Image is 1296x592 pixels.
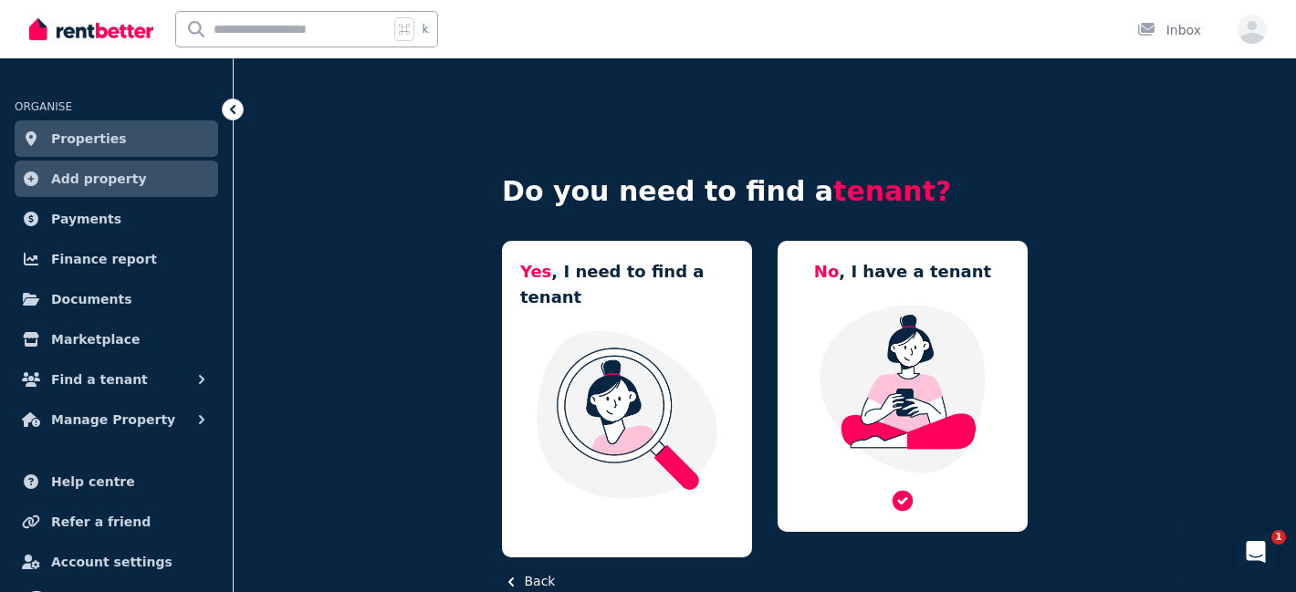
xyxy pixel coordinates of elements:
span: Help centre [51,471,135,493]
div: Inbox [1137,21,1201,39]
h5: , I have a tenant [814,259,991,285]
span: 1 [1271,530,1286,545]
span: ORGANISE [15,100,72,113]
span: Finance report [51,248,157,270]
a: Help centre [15,463,218,500]
span: Marketplace [51,328,140,350]
span: Manage Property [51,409,175,431]
a: Payments [15,201,218,237]
h4: Do you need to find a [502,175,1028,208]
span: tenant? [833,175,951,207]
a: Properties [15,120,218,157]
a: Finance report [15,241,218,277]
img: RentBetter [29,16,153,43]
iframe: Intercom live chat [1234,530,1278,574]
span: Documents [51,288,132,310]
a: Refer a friend [15,504,218,540]
img: Manage my property [796,303,1009,474]
span: k [422,22,428,36]
span: Account settings [51,551,172,573]
img: I need a tenant [520,328,734,500]
a: Add property [15,161,218,197]
span: Add property [51,168,147,190]
span: No [814,262,839,281]
button: Manage Property [15,401,218,438]
button: Find a tenant [15,361,218,398]
a: Marketplace [15,321,218,358]
h5: , I need to find a tenant [520,259,734,310]
a: Account settings [15,544,218,580]
a: Documents [15,281,218,317]
span: Refer a friend [51,511,151,533]
button: Back [502,572,555,591]
span: Find a tenant [51,369,148,390]
span: Yes [520,262,551,281]
span: Payments [51,208,121,230]
span: Properties [51,128,127,150]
